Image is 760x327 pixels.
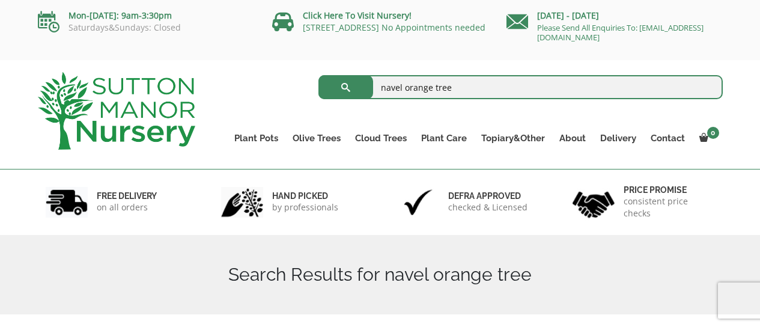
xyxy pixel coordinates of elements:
a: Click Here To Visit Nursery! [303,10,412,21]
a: 0 [692,130,723,147]
p: checked & Licensed [448,201,527,213]
p: consistent price checks [624,195,715,219]
input: Search... [318,75,723,99]
img: logo [38,72,195,150]
p: [DATE] - [DATE] [506,8,723,23]
h1: Search Results for navel orange tree [38,264,723,286]
a: Contact [643,130,692,147]
p: Saturdays&Sundays: Closed [38,23,254,32]
a: Please Send All Enquiries To: [EMAIL_ADDRESS][DOMAIN_NAME] [537,22,704,43]
img: 1.jpg [46,187,88,218]
img: 2.jpg [221,187,263,218]
h6: FREE DELIVERY [97,191,157,201]
a: Topiary&Other [474,130,552,147]
img: 3.jpg [397,187,439,218]
a: Plant Pots [227,130,285,147]
h6: Defra approved [448,191,527,201]
a: About [552,130,593,147]
a: Delivery [593,130,643,147]
a: [STREET_ADDRESS] No Appointments needed [303,22,485,33]
p: on all orders [97,201,157,213]
span: 0 [707,127,719,139]
img: 4.jpg [573,184,615,221]
a: Plant Care [414,130,474,147]
p: by professionals [272,201,338,213]
h6: Price promise [624,185,715,195]
a: Olive Trees [285,130,348,147]
h6: hand picked [272,191,338,201]
a: Cloud Trees [348,130,414,147]
p: Mon-[DATE]: 9am-3:30pm [38,8,254,23]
